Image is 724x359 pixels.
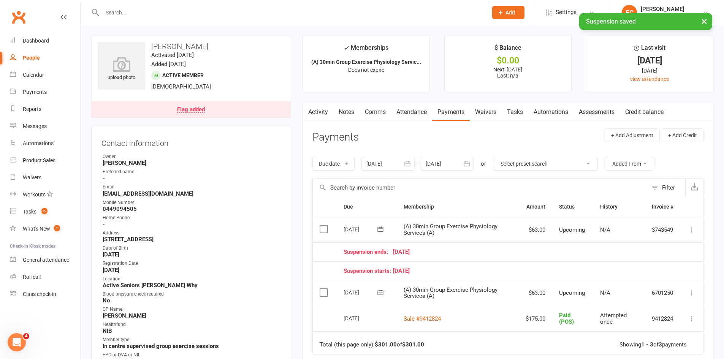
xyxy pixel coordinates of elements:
[10,135,80,152] a: Automations
[432,103,470,121] a: Payments
[311,59,421,65] strong: (A) 30min Group Exercise Physiology Servic...
[333,103,360,121] a: Notes
[103,306,281,313] div: GP Name
[103,221,281,228] strong: -
[10,169,80,186] a: Waivers
[103,183,281,191] div: Email
[645,280,680,306] td: 6701250
[151,52,194,59] time: Activated [DATE]
[177,107,205,113] div: Flag added
[528,103,573,121] a: Automations
[23,174,41,180] div: Waivers
[344,249,673,255] div: [DATE]
[10,269,80,286] a: Roll call
[23,123,47,129] div: Messages
[10,101,80,118] a: Reports
[605,157,654,171] button: Added From
[452,66,564,79] p: Next: [DATE] Last: n/a
[103,260,281,267] div: Registration Date
[593,197,645,217] th: History
[344,223,379,235] div: [DATE]
[23,333,29,339] span: 4
[103,245,281,252] div: Date of Birth
[303,103,333,121] a: Activity
[344,43,388,57] div: Memberships
[10,118,80,135] a: Messages
[337,197,397,217] th: Due
[391,103,432,121] a: Attendance
[641,341,653,348] strong: 1 - 3
[23,89,47,95] div: Payments
[103,153,281,160] div: Owner
[505,9,515,16] span: Add
[579,13,712,30] div: Suspension saved
[620,103,669,121] a: Credit balance
[630,76,669,82] a: view attendance
[312,157,355,171] button: Due date
[41,208,48,214] span: 6
[23,106,41,112] div: Reports
[151,61,186,68] time: Added [DATE]
[23,157,55,163] div: Product Sales
[103,206,281,212] strong: 0449094505
[103,214,281,221] div: Home Phone
[600,226,610,233] span: N/A
[103,321,281,328] div: Healthfund
[103,175,281,182] strong: -
[10,84,80,101] a: Payments
[10,203,80,220] a: Tasks 6
[23,72,44,78] div: Calendar
[103,190,281,197] strong: [EMAIL_ADDRESS][DOMAIN_NAME]
[103,327,281,334] strong: NIB
[593,66,706,75] div: [DATE]
[23,257,69,263] div: General attendance
[502,103,528,121] a: Tasks
[103,297,281,304] strong: No
[375,341,397,348] strong: $301.00
[404,286,497,300] span: (A) 30min Group Exercise Physiology Services (A)
[344,268,393,274] span: Suspension starts:
[619,342,687,348] div: Showing of payments
[344,249,393,255] span: Suspension ends:
[23,140,54,146] div: Automations
[641,13,695,19] div: Staying Active Dee Why
[659,341,662,348] strong: 3
[622,5,637,20] div: EC
[10,186,80,203] a: Workouts
[600,312,627,325] span: Attempted once
[10,49,80,66] a: People
[151,83,211,90] span: [DEMOGRAPHIC_DATA]
[645,306,680,332] td: 9412824
[103,282,281,289] strong: Active Seniors [PERSON_NAME] Why
[10,32,80,49] a: Dashboard
[100,7,482,18] input: Search...
[452,57,564,65] div: $0.00
[697,13,711,29] button: ×
[404,315,441,322] a: Sale #9412824
[10,66,80,84] a: Calendar
[662,183,675,192] div: Filter
[103,199,281,206] div: Mobile Number
[559,312,574,325] span: Paid (POS)
[10,152,80,169] a: Product Sales
[552,197,593,217] th: Status
[645,217,680,243] td: 3743549
[519,197,552,217] th: Amount
[600,289,610,296] span: N/A
[662,128,703,142] button: + Add Credit
[348,67,384,73] span: Does not expire
[103,267,281,274] strong: [DATE]
[494,43,521,57] div: $ Balance
[519,217,552,243] td: $63.00
[23,191,46,198] div: Workouts
[23,226,50,232] div: What's New
[559,289,585,296] span: Upcoming
[320,342,424,348] div: Total (this page only): of
[648,179,685,197] button: Filter
[404,223,497,236] span: (A) 30min Group Exercise Physiology Services (A)
[593,57,706,65] div: [DATE]
[103,251,281,258] strong: [DATE]
[641,6,695,13] div: [PERSON_NAME]
[344,312,379,324] div: [DATE]
[103,336,281,343] div: Member type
